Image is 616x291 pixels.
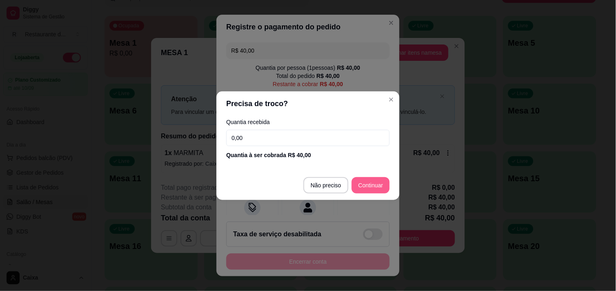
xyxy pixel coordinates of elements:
div: Quantia à ser cobrada R$ 40,00 [226,151,390,159]
button: Não preciso [304,177,349,193]
button: Continuar [352,177,390,193]
header: Precisa de troco? [216,91,400,116]
button: Close [385,93,398,106]
label: Quantia recebida [226,119,390,125]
